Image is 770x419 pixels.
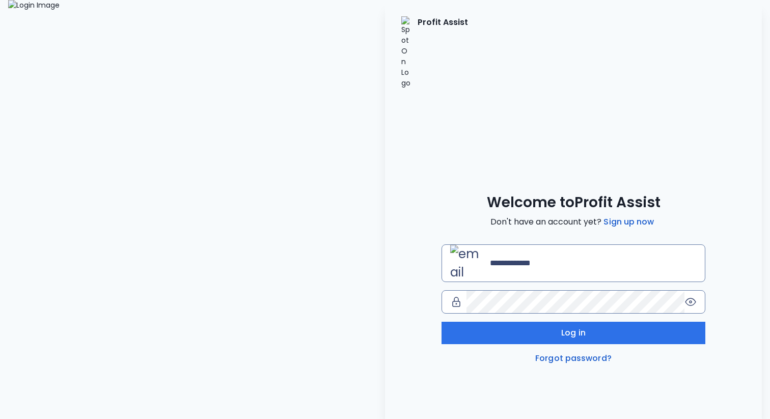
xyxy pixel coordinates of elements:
[418,16,468,89] p: Profit Assist
[487,193,661,212] span: Welcome to Profit Assist
[450,245,486,282] img: email
[401,16,411,89] img: SpotOn Logo
[490,216,656,228] span: Don't have an account yet?
[601,216,656,228] a: Sign up now
[442,322,705,344] button: Log in
[533,352,614,365] a: Forgot password?
[561,327,586,339] span: Log in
